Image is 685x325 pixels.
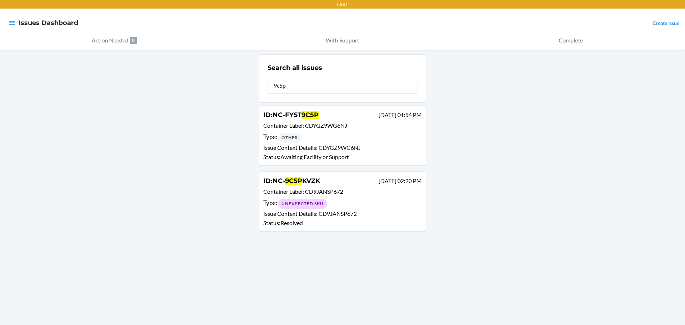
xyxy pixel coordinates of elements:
[319,144,361,151] span: CDYGZ9WG6NJ
[263,143,422,152] p: Issue Context Details :
[278,199,327,209] div: Unexpected SKU
[285,177,302,185] span: 9C5P
[263,110,319,120] h4: ID :
[319,210,357,217] span: CD9JANSP672
[326,36,359,45] p: With Support
[273,111,301,119] span: NC-FYST
[259,106,426,166] a: ID:NC-FYST9C5P[DATE] 01:54 PMContainer Label: CDYGZ9WG6NJType: OtherIssue Context Details: CDYGZ9...
[379,111,422,119] p: [DATE] 01:54 PM
[337,1,348,8] p: LAX1
[130,37,137,44] p: 0
[259,172,426,232] a: ID:NC-9C5PKVZK[DATE] 02:20 PMContainer Label: CD9JANSP672Type: Unexpected SKUIssue Context Detail...
[302,177,320,185] span: KVZK
[301,111,319,119] span: 9C5P
[263,198,422,209] div: Type :
[263,132,422,143] div: Type :
[263,153,422,161] p: Status : Awaiting Facility or Support
[305,188,343,195] span: CD9JANSP672
[263,187,422,198] p: Container Label :
[263,176,320,186] h4: ID :
[92,36,128,45] p: Action Needed
[263,219,422,227] p: Status : Resolved
[305,122,347,129] span: CDYGZ9WG6NJ
[379,177,422,185] p: [DATE] 02:20 PM
[457,31,685,50] button: Complete
[559,36,583,45] p: Complete
[278,133,301,143] div: Other
[273,177,285,185] span: NC-
[228,31,457,50] button: With Support
[268,63,322,72] h2: Search all issues
[653,20,679,26] a: Create Issue
[263,121,422,132] p: Container Label :
[19,18,78,27] h4: Issues Dashboard
[263,209,422,218] p: Issue Context Details :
